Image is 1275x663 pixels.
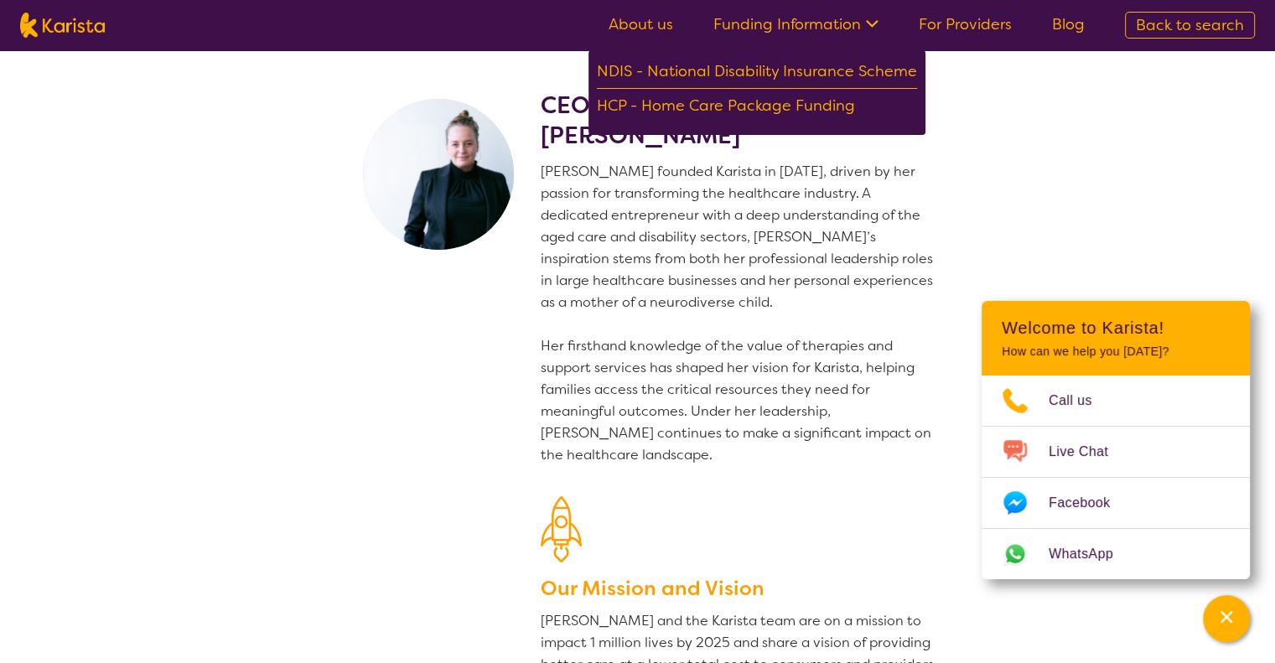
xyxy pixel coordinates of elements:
a: Web link opens in a new tab. [982,529,1250,579]
a: Funding Information [713,14,879,34]
h3: Our Mission and Vision [541,573,940,603]
h2: Welcome to Karista! [1002,318,1230,338]
a: About us [609,14,673,34]
h2: CEO and founder [PERSON_NAME] [541,91,940,151]
span: Back to search [1136,15,1244,35]
p: [PERSON_NAME] founded Karista in [DATE], driven by her passion for transforming the healthcare in... [541,161,940,466]
div: HCP - Home Care Package Funding [597,93,917,122]
div: Channel Menu [982,301,1250,579]
div: NDIS - National Disability Insurance Scheme [597,59,917,89]
button: Channel Menu [1203,595,1250,642]
span: Live Chat [1049,439,1128,464]
img: Our Mission [541,496,582,562]
img: Karista logo [20,13,105,38]
a: For Providers [919,14,1012,34]
p: How can we help you [DATE]? [1002,344,1230,359]
span: Facebook [1049,490,1130,515]
span: WhatsApp [1049,541,1133,567]
a: Blog [1052,14,1085,34]
ul: Choose channel [982,376,1250,579]
span: Call us [1049,388,1112,413]
a: Back to search [1125,12,1255,39]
